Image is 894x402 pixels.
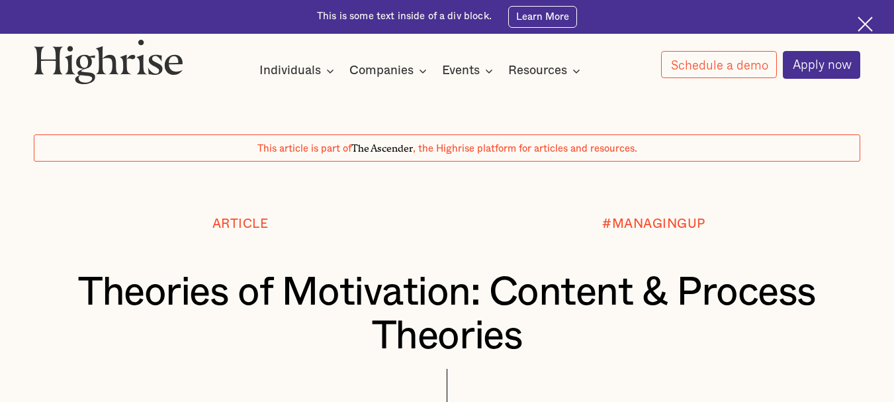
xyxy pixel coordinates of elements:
[602,218,705,232] div: #MANAGINGUP
[349,63,431,79] div: Companies
[508,63,584,79] div: Resources
[259,63,321,79] div: Individuals
[349,63,414,79] div: Companies
[257,144,351,154] span: This article is part of
[661,51,778,78] a: Schedule a demo
[413,144,637,154] span: , the Highrise platform for articles and resources.
[212,218,269,232] div: Article
[34,39,183,84] img: Highrise logo
[508,6,577,28] a: Learn More
[508,63,567,79] div: Resources
[442,63,480,79] div: Events
[351,140,413,152] span: The Ascender
[783,51,861,79] a: Apply now
[858,17,873,32] img: Cross icon
[442,63,497,79] div: Events
[317,10,492,23] div: This is some text inside of a div block.
[259,63,338,79] div: Individuals
[68,271,827,358] h1: Theories of Motivation: Content & Process Theories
